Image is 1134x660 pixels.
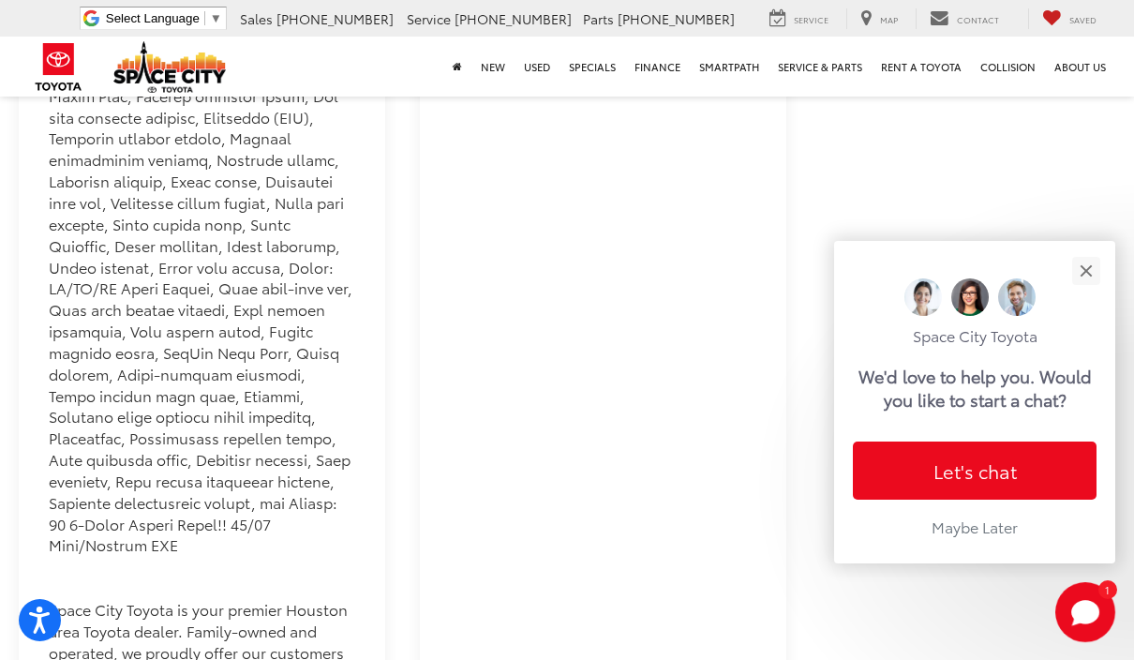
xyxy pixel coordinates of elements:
button: Close [1066,250,1106,291]
a: Service [755,8,843,29]
span: [PHONE_NUMBER] [276,9,394,28]
span: [PHONE_NUMBER] [618,9,735,28]
span: Sales [240,9,273,28]
span: Select Language [106,11,200,25]
a: Rent a Toyota [872,37,971,97]
svg: Start Chat [1055,582,1115,642]
a: Map [846,8,912,29]
a: Collision [971,37,1045,97]
p: Space City Toyota [853,325,1097,346]
span: ▼ [210,11,222,25]
span: Contact [957,13,999,25]
a: SmartPath [690,37,768,97]
span: Map [880,13,898,25]
div: CloseSpace City ToyotaWe'd love to help you. Would you like to start a chat?Let's chatMaybe Later [834,241,1115,563]
a: New [471,37,515,97]
span: Service [794,13,828,25]
button: Let's chat [853,442,1097,500]
span: Saved [1069,13,1097,25]
a: Specials [560,37,625,97]
a: About Us [1045,37,1115,97]
button: Toggle Chat Window [1055,582,1115,642]
a: My Saved Vehicles [1028,8,1111,29]
a: Service & Parts [768,37,872,97]
a: Used [515,37,560,97]
a: Finance [625,37,690,97]
span: Parts [583,9,614,28]
span: 1 [1105,585,1110,593]
span: Service [407,9,451,28]
button: Maybe Later [853,509,1097,545]
a: Home [443,37,471,97]
p: We'd love to help you. Would you like to start a chat? [858,364,1092,412]
img: Toyota [23,37,94,97]
span: ​ [204,11,205,25]
a: Contact [916,8,1013,29]
img: Space City Toyota [113,41,226,93]
a: Select Language​ [106,11,222,25]
span: [PHONE_NUMBER] [455,9,572,28]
